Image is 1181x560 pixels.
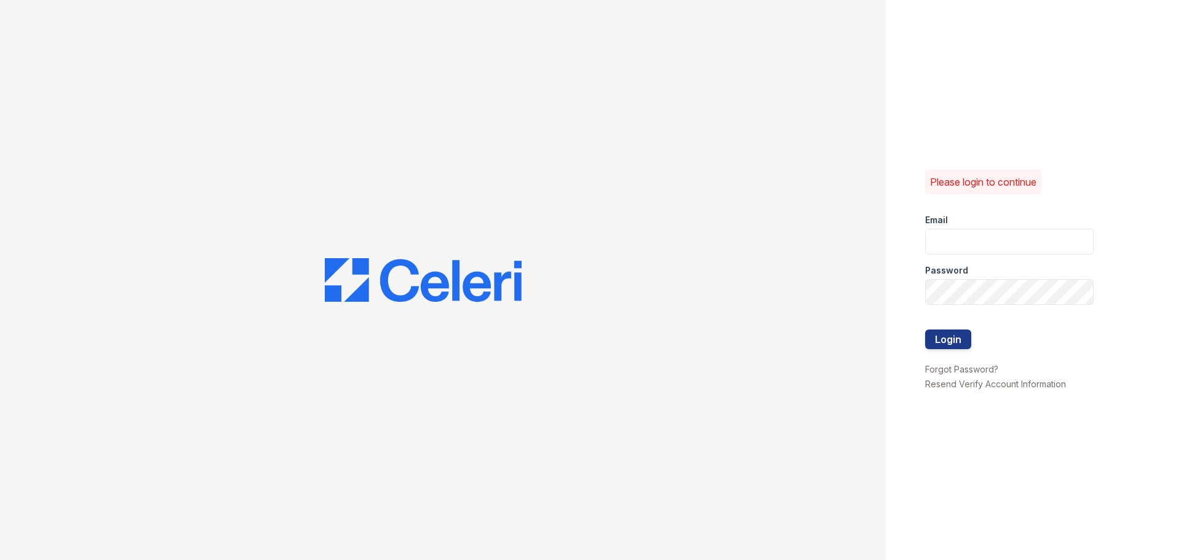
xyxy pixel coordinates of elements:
label: Password [925,264,968,277]
a: Resend Verify Account Information [925,379,1066,389]
p: Please login to continue [930,175,1036,189]
button: Login [925,329,971,349]
a: Forgot Password? [925,364,998,374]
img: CE_Logo_Blue-a8612792a0a2168367f1c8372b55b34899dd931a85d93a1a3d3e32e68fde9ad4.png [325,258,522,302]
label: Email [925,214,948,226]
